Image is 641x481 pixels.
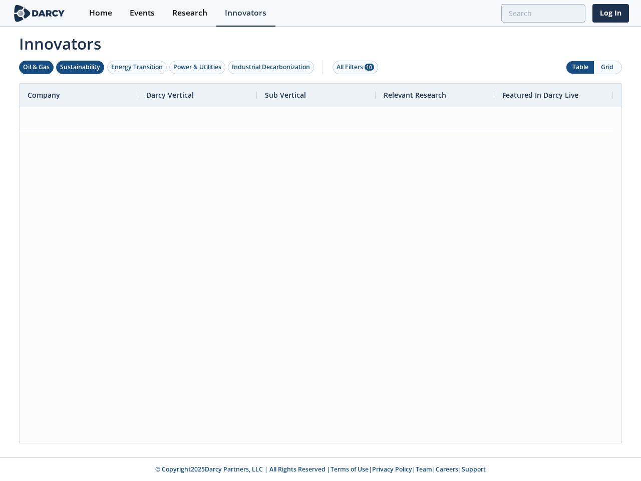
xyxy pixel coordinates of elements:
[225,9,266,17] div: Innovators
[337,63,374,72] div: All Filters
[594,61,621,74] button: Grid
[12,28,629,55] span: Innovators
[416,465,432,473] a: Team
[502,90,578,100] span: Featured In Darcy Live
[501,4,585,23] input: Advanced Search
[23,63,50,72] div: Oil & Gas
[436,465,458,473] a: Careers
[111,63,163,72] div: Energy Transition
[372,465,412,473] a: Privacy Policy
[173,63,221,72] div: Power & Utilities
[146,90,194,100] span: Darcy Vertical
[462,465,486,473] a: Support
[12,5,67,22] img: logo-wide.svg
[384,90,446,100] span: Relevant Research
[331,465,369,473] a: Terms of Use
[107,61,167,74] button: Energy Transition
[172,9,207,17] div: Research
[566,61,594,74] button: Table
[60,63,100,72] div: Sustainability
[333,61,378,74] button: All Filters 10
[14,465,627,474] p: © Copyright 2025 Darcy Partners, LLC | All Rights Reserved | | | | |
[592,4,629,23] a: Log In
[89,9,112,17] div: Home
[169,61,225,74] button: Power & Utilities
[365,64,374,71] span: 10
[130,9,155,17] div: Events
[19,61,54,74] button: Oil & Gas
[232,63,310,72] div: Industrial Decarbonization
[228,61,314,74] button: Industrial Decarbonization
[28,90,60,100] span: Company
[265,90,306,100] span: Sub Vertical
[56,61,104,74] button: Sustainability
